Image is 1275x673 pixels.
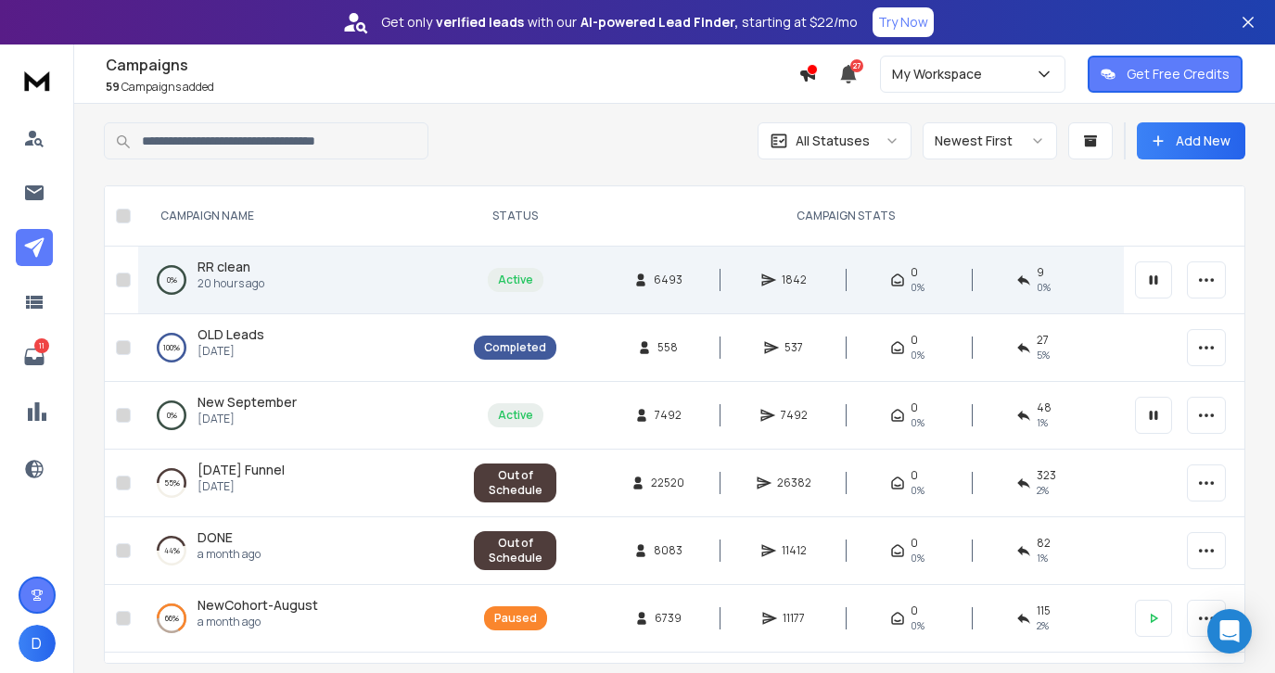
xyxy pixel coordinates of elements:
div: Active [498,273,533,287]
p: 20 hours ago [198,276,264,291]
a: NewCohort-August [198,596,318,615]
th: CAMPAIGN STATS [567,186,1124,247]
span: 22520 [651,476,684,490]
p: [DATE] [198,479,285,494]
span: [DATE] Funnel [198,461,285,478]
span: 1 % [1037,551,1048,565]
span: 6493 [654,273,682,287]
td: 44%DONEa month ago [138,517,463,585]
button: Get Free Credits [1088,56,1243,93]
span: 0% [911,280,924,295]
a: New September [198,393,297,412]
span: 0% [911,415,924,430]
span: 82 [1037,536,1051,551]
span: DONE [198,528,233,546]
span: New September [198,393,297,411]
th: STATUS [463,186,567,247]
p: 44 % [164,541,180,560]
div: Out of Schedule [484,536,546,565]
button: Add New [1137,122,1245,159]
p: 66 % [165,609,179,628]
span: 0 [911,468,918,483]
span: NewCohort-August [198,596,318,614]
div: Completed [484,340,546,355]
a: OLD Leads [198,325,264,344]
span: 0% [911,483,924,498]
p: a month ago [198,547,261,562]
button: D [19,625,56,662]
p: My Workspace [892,65,989,83]
span: 7492 [655,408,682,423]
p: Campaigns added [106,80,798,95]
span: 59 [106,79,120,95]
strong: AI-powered Lead Finder, [580,13,738,32]
p: Get Free Credits [1127,65,1230,83]
p: 11 [34,338,49,353]
button: Try Now [873,7,934,37]
span: 0% [911,618,924,633]
div: Out of Schedule [484,468,546,498]
div: Open Intercom Messenger [1207,609,1252,654]
span: 27 [1037,333,1049,348]
p: 0 % [167,271,177,289]
span: 0 [911,603,918,618]
span: 48 [1037,400,1052,415]
div: Active [498,408,533,423]
p: All Statuses [796,132,870,150]
p: a month ago [198,615,318,629]
td: 66%NewCohort-Augusta month ago [138,585,463,653]
img: logo [19,63,56,97]
td: 55%[DATE] Funnel[DATE] [138,450,463,517]
span: 323 [1037,468,1056,483]
span: 0 % [1037,280,1051,295]
span: 0 [911,333,918,348]
strong: verified leads [436,13,524,32]
span: 1842 [782,273,807,287]
span: 0% [911,551,924,565]
span: 27 [850,59,863,72]
p: Try Now [878,13,928,32]
a: 11 [16,338,53,375]
span: OLD Leads [198,325,264,343]
span: 6739 [655,611,682,626]
p: 100 % [163,338,180,357]
p: 55 % [164,474,180,492]
span: 2 % [1037,483,1049,498]
a: DONE [198,528,233,547]
span: 558 [657,340,678,355]
div: Paused [494,611,537,626]
span: 537 [784,340,803,355]
td: 0%RR clean20 hours ago [138,247,463,314]
p: Get only with our starting at $22/mo [381,13,858,32]
span: 0 [911,400,918,415]
span: 2 % [1037,618,1049,633]
p: [DATE] [198,344,264,359]
h1: Campaigns [106,54,798,76]
span: 1 % [1037,415,1048,430]
td: 0%New September[DATE] [138,382,463,450]
span: 7492 [781,408,808,423]
span: 11177 [783,611,805,626]
span: 11412 [782,543,807,558]
th: CAMPAIGN NAME [138,186,463,247]
span: 115 [1037,603,1051,618]
span: 9 [1037,265,1044,280]
a: [DATE] Funnel [198,461,285,479]
span: 8083 [654,543,682,558]
span: RR clean [198,258,250,275]
span: 5 % [1037,348,1050,362]
span: 0% [911,348,924,362]
p: [DATE] [198,412,297,426]
span: 0 [911,536,918,551]
button: Newest First [923,122,1057,159]
p: 0 % [167,406,177,425]
span: 0 [911,265,918,280]
span: 26382 [777,476,811,490]
a: RR clean [198,258,250,276]
td: 100%OLD Leads[DATE] [138,314,463,382]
